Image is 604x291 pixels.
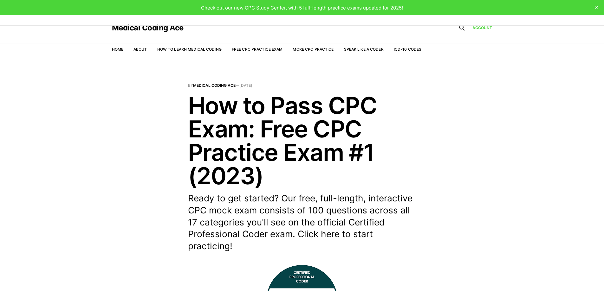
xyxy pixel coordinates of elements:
[201,5,403,11] span: Check out our new CPC Study Center, with 5 full-length practice exams updated for 2025!
[112,24,184,32] a: Medical Coding Ace
[239,83,252,88] time: [DATE]
[293,47,334,52] a: More CPC Practice
[193,83,236,88] a: Medical Coding Ace
[133,47,147,52] a: About
[232,47,283,52] a: Free CPC Practice Exam
[394,47,421,52] a: ICD-10 Codes
[188,94,416,187] h1: How to Pass CPC Exam: Free CPC Practice Exam #1 (2023)
[188,193,416,252] p: Ready to get started? Our free, full-length, interactive CPC mock exam consists of 100 questions ...
[112,47,123,52] a: Home
[472,25,492,31] a: Account
[157,47,222,52] a: How to Learn Medical Coding
[344,47,384,52] a: Speak Like a Coder
[571,260,604,291] iframe: portal-trigger
[591,3,601,13] button: close
[188,84,416,87] span: By —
